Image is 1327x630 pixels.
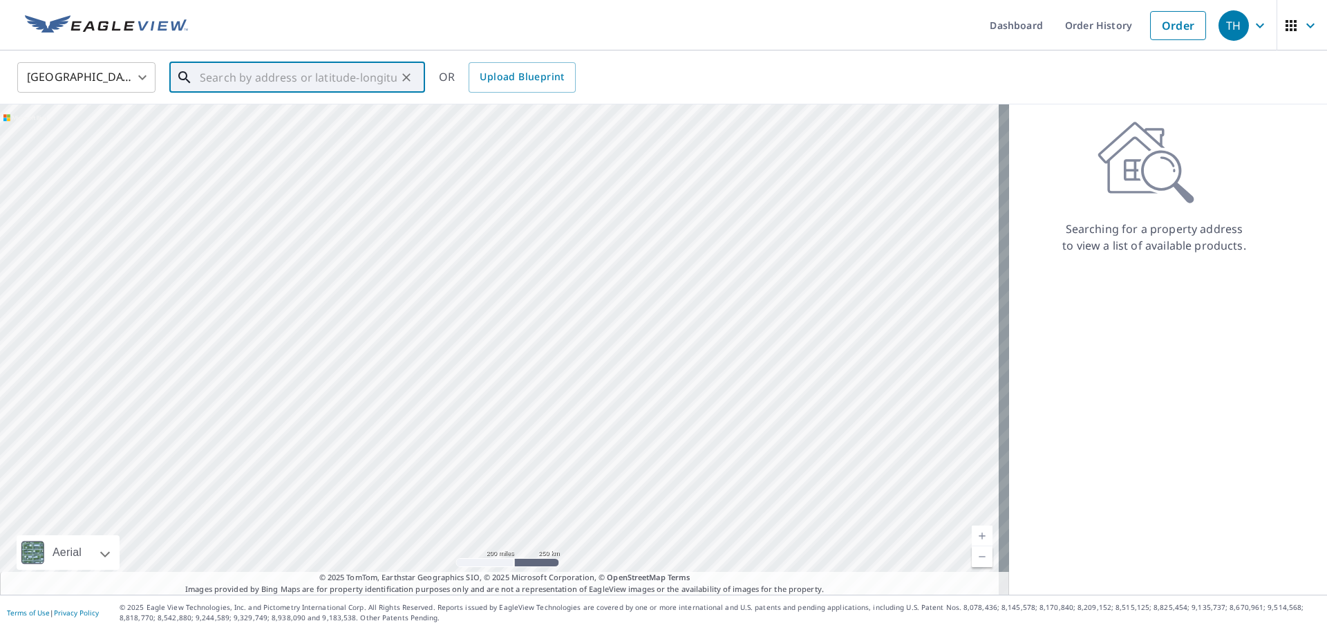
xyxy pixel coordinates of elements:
[397,68,416,87] button: Clear
[120,602,1320,623] p: © 2025 Eagle View Technologies, Inc. and Pictometry International Corp. All Rights Reserved. Repo...
[439,62,576,93] div: OR
[668,572,690,582] a: Terms
[200,58,397,97] input: Search by address or latitude-longitude
[48,535,86,570] div: Aerial
[54,608,99,618] a: Privacy Policy
[972,526,992,546] a: Current Level 5, Zoom In
[1062,221,1247,254] p: Searching for a property address to view a list of available products.
[607,572,665,582] a: OpenStreetMap
[972,546,992,567] a: Current Level 5, Zoom Out
[469,62,575,93] a: Upload Blueprint
[7,609,99,617] p: |
[7,608,50,618] a: Terms of Use
[480,68,564,86] span: Upload Blueprint
[1218,10,1249,41] div: TH
[25,15,188,36] img: EV Logo
[17,535,120,570] div: Aerial
[1150,11,1206,40] a: Order
[319,572,690,584] span: © 2025 TomTom, Earthstar Geographics SIO, © 2025 Microsoft Corporation, ©
[17,58,156,97] div: [GEOGRAPHIC_DATA]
